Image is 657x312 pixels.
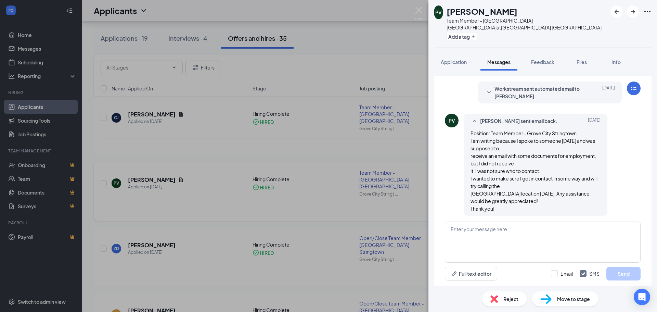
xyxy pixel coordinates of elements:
svg: Ellipses [643,8,652,16]
span: Info [611,59,621,65]
span: [PERSON_NAME] sent email back. [480,117,557,125]
svg: SmallChevronDown [485,88,493,97]
svg: WorkstreamLogo [630,84,638,92]
span: Position: Team Member - Grove City Stringtown I am writing because I spoke to someone [DATE] and ... [471,130,597,212]
span: Application [441,59,467,65]
span: [DATE] [602,85,615,100]
svg: ArrowRight [629,8,637,16]
svg: ArrowLeftNew [613,8,621,16]
span: [DATE] [588,117,601,125]
span: Reject [503,295,518,303]
div: PV [435,9,442,16]
button: ArrowLeftNew [610,5,623,18]
button: Send [606,267,641,280]
button: PlusAdd a tag [447,33,477,40]
span: Feedback [531,59,554,65]
button: ArrowRight [627,5,639,18]
h1: [PERSON_NAME] [447,5,517,17]
span: Messages [487,59,511,65]
svg: SmallChevronUp [471,117,479,125]
span: Move to stage [557,295,590,303]
svg: Plus [471,35,475,39]
div: Open Intercom Messenger [634,289,650,305]
div: PV [449,117,455,124]
button: Full text editorPen [445,267,497,280]
span: Workstream sent automated email to [PERSON_NAME]. [494,85,584,100]
svg: Pen [451,270,458,277]
div: Team Member - [GEOGRAPHIC_DATA] [GEOGRAPHIC_DATA] at [GEOGRAPHIC_DATA] [GEOGRAPHIC_DATA] [447,17,607,31]
span: Files [577,59,587,65]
